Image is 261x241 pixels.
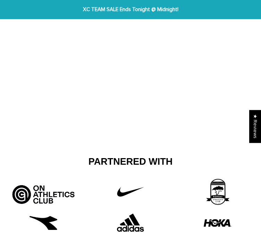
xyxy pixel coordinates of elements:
[110,209,151,237] img: Adidas.png
[249,110,261,143] div: Click to open Judge.me floating reviews tab
[197,178,238,206] img: 3rd_partner.png
[30,209,57,237] img: free-diadora-logo-icon-download-in-svg-png-gif-file-formats--brand-fashion-pack-logos-icons-28542...
[5,156,256,168] h2: Partnered With
[110,178,151,206] img: Untitled-1_42f22808-10d6-43b8-a0fd-fffce8cf9462.png
[10,178,77,206] img: Artboard_5_bcd5fb9d-526a-4748-82a7-e4a7ed1c43f8.jpg
[204,209,231,237] img: HOKA-logo.webp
